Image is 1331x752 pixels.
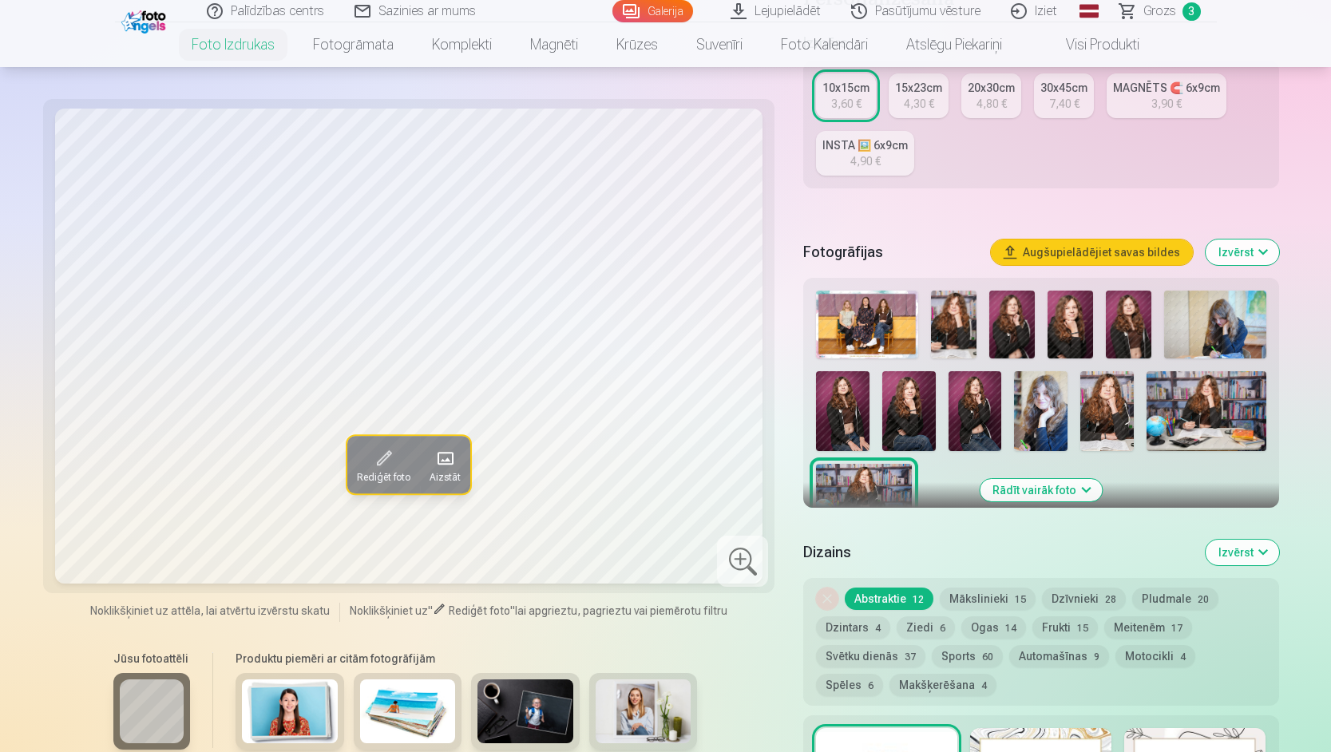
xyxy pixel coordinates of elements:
[1115,645,1195,667] button: Motocikli4
[515,604,727,617] span: lai apgrieztu, pagrieztu vai piemērotu filtru
[822,137,908,153] div: INSTA 🖼️ 6x9cm
[511,22,597,67] a: Magnēti
[113,651,190,667] h6: Jūsu fotoattēli
[816,674,883,696] button: Spēles6
[816,645,925,667] button: Svētku dienās37
[875,623,881,634] span: 4
[1206,540,1279,565] button: Izvērst
[897,616,955,639] button: Ziedi6
[420,436,470,493] button: Aizstāt
[510,604,515,617] span: "
[1049,96,1079,112] div: 7,40 €
[90,603,330,619] span: Noklikšķiniet uz attēla, lai atvērtu izvērstu skatu
[887,22,1021,67] a: Atslēgu piekariņi
[968,80,1015,96] div: 20x30cm
[816,131,914,176] a: INSTA 🖼️ 6x9cm4,90 €
[413,22,511,67] a: Komplekti
[1105,594,1116,605] span: 28
[1107,73,1226,118] a: MAGNĒTS 🧲 6x9cm3,90 €
[905,651,916,663] span: 37
[976,96,1007,112] div: 4,80 €
[1040,80,1087,96] div: 30x45cm
[961,616,1026,639] button: Ogas14
[980,479,1102,501] button: Rādīt vairāk foto
[294,22,413,67] a: Fotogrāmata
[121,6,170,34] img: /fa1
[850,153,881,169] div: 4,90 €
[868,680,873,691] span: 6
[932,645,1003,667] button: Sports60
[982,651,993,663] span: 60
[1182,2,1201,21] span: 3
[816,616,890,639] button: Dzintars4
[347,436,420,493] button: Rediģēt foto
[1077,623,1088,634] span: 15
[940,623,945,634] span: 6
[597,22,677,67] a: Krūzes
[172,22,294,67] a: Foto izdrukas
[831,96,862,112] div: 3,60 €
[350,604,428,617] span: Noklikšķiniet uz
[1015,594,1026,605] span: 15
[1198,594,1209,605] span: 20
[1005,623,1016,634] span: 14
[803,241,977,263] h5: Fotogrāfijas
[1094,651,1099,663] span: 9
[816,73,876,118] a: 10x15cm3,60 €
[1034,73,1094,118] a: 30x45cm7,40 €
[889,674,996,696] button: Makšķerēšana4
[1104,616,1192,639] button: Meitenēm17
[904,96,934,112] div: 4,30 €
[1113,80,1220,96] div: MAGNĒTS 🧲 6x9cm
[357,471,410,484] span: Rediģēt foto
[991,239,1193,265] button: Augšupielādējiet savas bildes
[1180,651,1186,663] span: 4
[677,22,762,67] a: Suvenīri
[762,22,887,67] a: Foto kalendāri
[1151,96,1182,112] div: 3,90 €
[428,604,433,617] span: "
[1042,588,1126,610] button: Dzīvnieki28
[845,588,933,610] button: Abstraktie12
[895,80,942,96] div: 15x23cm
[1143,2,1176,21] span: Grozs
[1171,623,1182,634] span: 17
[1206,239,1279,265] button: Izvērst
[822,80,870,96] div: 10x15cm
[940,588,1036,610] button: Mākslinieki15
[1032,616,1098,639] button: Frukti15
[1132,588,1218,610] button: Pludmale20
[889,73,949,118] a: 15x23cm4,30 €
[229,651,703,667] h6: Produktu piemēri ar citām fotogrāfijām
[961,73,1021,118] a: 20x30cm4,80 €
[449,604,510,617] span: Rediģēt foto
[981,680,987,691] span: 4
[1021,22,1159,67] a: Visi produkti
[430,471,461,484] span: Aizstāt
[1009,645,1109,667] button: Automašīnas9
[803,541,1192,564] h5: Dizains
[913,594,924,605] span: 12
